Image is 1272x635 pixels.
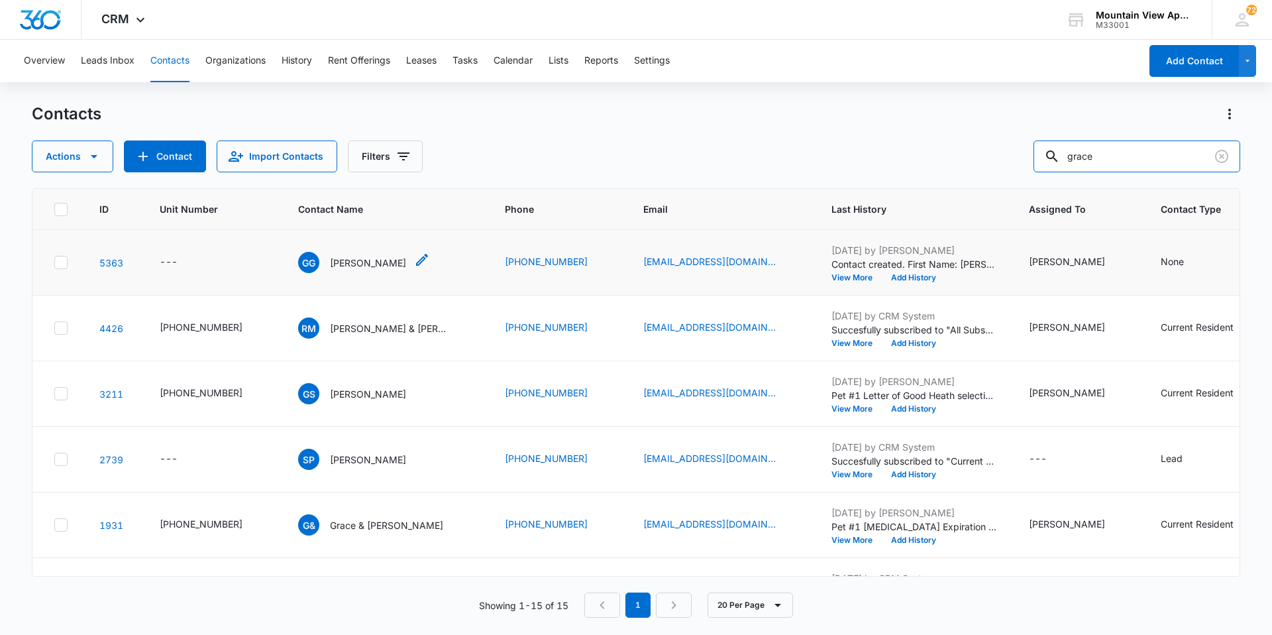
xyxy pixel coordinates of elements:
p: Pet #1 [MEDICAL_DATA] Expiration Date changed from [DATE] to [DATE]. [831,520,997,534]
div: [PERSON_NAME] [1029,517,1105,531]
div: account name [1096,10,1192,21]
span: GS [298,383,319,404]
div: Email - gbadger0523@gmail.com - Select to Edit Field [643,517,800,533]
a: [EMAIL_ADDRESS][DOMAIN_NAME] [643,517,776,531]
div: Assigned To - Kaitlyn Mendoza - Select to Edit Field [1029,255,1129,270]
button: Overview [24,40,65,82]
span: Last History [831,202,978,216]
a: [EMAIL_ADDRESS][DOMAIN_NAME] [643,386,776,400]
div: --- [160,451,178,467]
button: Add History [882,339,945,347]
span: 72 [1246,5,1257,15]
button: Filters [348,141,423,172]
button: Import Contacts [217,141,337,172]
button: Add History [882,536,945,544]
a: [PHONE_NUMBER] [505,517,588,531]
button: View More [831,405,882,413]
span: GG [298,252,319,273]
button: View More [831,471,882,479]
p: [PERSON_NAME] [330,256,406,270]
div: Assigned To - Makenna Berry - Select to Edit Field [1029,320,1129,336]
div: Contact Name - Sharyn Paulette Grace - Select to Edit Field [298,449,430,470]
div: account id [1096,21,1192,30]
p: [DATE] by CRM System [831,309,997,323]
a: [PHONE_NUMBER] [505,451,588,465]
div: Unit Number - - Select to Edit Field [160,255,201,270]
span: ID [99,202,109,216]
div: None [1161,255,1184,268]
div: [PERSON_NAME] [1029,320,1105,334]
p: [DATE] by [PERSON_NAME] [831,243,997,257]
div: [PHONE_NUMBER] [160,386,242,400]
a: Navigate to contact details page for Grace & Brandon Badger [99,520,123,531]
a: [EMAIL_ADDRESS][DOMAIN_NAME] [643,320,776,334]
span: G& [298,514,319,536]
div: Email - pfeilolivia21@gmail.com - Select to Edit Field [643,320,800,336]
button: Settings [634,40,670,82]
div: [PHONE_NUMBER] [160,517,242,531]
button: Add History [882,471,945,479]
div: --- [160,255,178,270]
p: Grace & [PERSON_NAME] [330,518,443,532]
p: Succesfully subscribed to "Current Residents ". [831,454,997,468]
button: Leads Inbox [81,40,134,82]
div: --- [1029,451,1047,467]
div: Lead [1161,451,1183,465]
div: Phone - (308) 258-7751 - Select to Edit Field [505,517,611,533]
span: CRM [101,12,129,26]
button: Calendar [494,40,533,82]
div: Contact Name - Grace & Brandon Badger - Select to Edit Field [298,514,467,536]
div: Assigned To - - Select to Edit Field [1029,451,1071,467]
h1: Contacts [32,104,101,124]
button: View More [831,339,882,347]
button: Lists [549,40,568,82]
button: Add History [882,274,945,282]
button: Add History [882,405,945,413]
div: Current Resident [1161,517,1234,531]
div: Current Resident [1161,320,1234,334]
p: Pet #1 Letter of Good Heath selections changed; Yes was added. [831,388,997,402]
em: 1 [625,593,651,618]
div: Assigned To - Makenna Berry - Select to Edit Field [1029,386,1129,402]
p: [PERSON_NAME] & [PERSON_NAME] [PERSON_NAME] [330,321,449,335]
input: Search Contacts [1033,141,1240,172]
button: Organizations [205,40,266,82]
button: Add Contact [1149,45,1239,77]
a: Navigate to contact details page for Ryan Murray & Olivia Grace Pfeil [99,323,123,334]
button: View More [831,536,882,544]
div: Email - garygrace68@icloud.com - Select to Edit Field [643,255,800,270]
span: Contact Name [298,202,454,216]
div: Contact Name - Gary Grace - Select to Edit Field [298,252,430,273]
div: [PERSON_NAME] [1029,386,1105,400]
div: Phone - (970) 966-5973 - Select to Edit Field [505,320,611,336]
button: Add Contact [124,141,206,172]
a: Navigate to contact details page for Grace Schlie [99,388,123,400]
p: Contact created. First Name: [PERSON_NAME] Last Name: [PERSON_NAME] Phone: [PHONE_NUMBER] Email: ... [831,257,997,271]
a: [PHONE_NUMBER] [505,255,588,268]
div: Current Resident [1161,386,1234,400]
div: Unit Number - 545-1833-205 - Select to Edit Field [160,386,266,402]
p: [DATE] by CRM System [831,440,997,454]
div: Contact Type - Current Resident - Select to Edit Field [1161,320,1257,336]
p: [PERSON_NAME] [330,453,406,467]
div: Phone - (720) 552-3601 - Select to Edit Field [505,451,611,467]
a: [EMAIL_ADDRESS][DOMAIN_NAME] [643,451,776,465]
div: Contact Type - Current Resident - Select to Edit Field [1161,517,1257,533]
a: [EMAIL_ADDRESS][DOMAIN_NAME] [643,255,776,268]
button: Contacts [150,40,189,82]
span: Phone [505,202,592,216]
p: [DATE] by [PERSON_NAME] [831,506,997,520]
a: [PHONE_NUMBER] [505,386,588,400]
p: [DATE] by CRM System [831,571,997,585]
div: Contact Name - Ryan Murray & Olivia Grace Pfeil - Select to Edit Field [298,317,473,339]
div: Contact Type - None - Select to Edit Field [1161,255,1208,270]
div: Assigned To - Kaitlyn Mendoza - Select to Edit Field [1029,517,1129,533]
button: View More [831,274,882,282]
button: 20 Per Page [708,593,793,618]
div: [PERSON_NAME] [1029,255,1105,268]
button: History [282,40,312,82]
a: Navigate to contact details page for Sharyn Paulette Grace [99,454,123,465]
p: Succesfully subscribed to "All Subscribers". [831,323,997,337]
span: Unit Number [160,202,266,216]
span: RM [298,317,319,339]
